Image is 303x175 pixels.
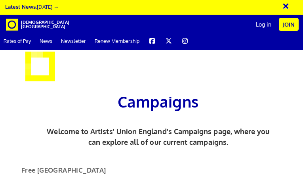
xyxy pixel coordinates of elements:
span: [DEMOGRAPHIC_DATA][GEOGRAPHIC_DATA] [21,20,41,29]
span: Campaigns [118,92,199,111]
a: News [36,32,56,50]
a: Join [279,18,299,31]
a: Newsletter [57,32,90,50]
p: Welcome to Artists' Union England's Campaigns page, where you can explore all of our current camp... [43,126,273,148]
a: Renew Membership [91,32,143,50]
strong: Latest News: [5,3,37,10]
a: Latest News:[DATE] → [5,3,59,10]
a: Log in [252,15,275,35]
